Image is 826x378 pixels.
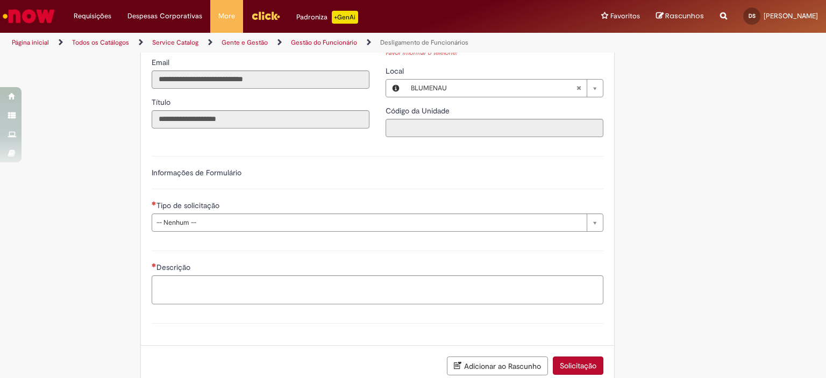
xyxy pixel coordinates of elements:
p: +GenAi [332,11,358,24]
label: Somente leitura - Título [152,97,173,108]
label: Somente leitura - Email [152,57,172,68]
span: Rascunhos [665,11,704,21]
label: Somente leitura - Código da Unidade [386,105,452,116]
img: ServiceNow [1,5,56,27]
span: BLUMENAU [411,80,576,97]
button: Local, Visualizar este registro BLUMENAU [386,80,405,97]
div: Favor informar o telefone! [386,49,603,58]
label: Informações de Formulário [152,168,241,177]
span: Tipo de solicitação [156,201,222,210]
div: Padroniza [296,11,358,24]
span: Somente leitura - Título [152,97,173,107]
span: Somente leitura - Email [152,58,172,67]
textarea: Descrição [152,275,603,304]
span: Necessários [152,263,156,267]
a: Desligamento de Funcionários [380,38,468,47]
input: Email [152,70,369,89]
input: Título [152,110,369,129]
a: Gente e Gestão [222,38,268,47]
a: Todos os Catálogos [72,38,129,47]
span: Favoritos [610,11,640,22]
img: click_logo_yellow_360x200.png [251,8,280,24]
span: Somente leitura - Código da Unidade [386,106,452,116]
span: More [218,11,235,22]
span: Despesas Corporativas [127,11,202,22]
a: BLUMENAULimpar campo Local [405,80,603,97]
span: -- Nenhum -- [156,214,581,231]
span: Local [386,66,406,76]
input: Código da Unidade [386,119,603,137]
button: Solicitação [553,356,603,375]
a: Gestão do Funcionário [291,38,357,47]
a: Página inicial [12,38,49,47]
a: Service Catalog [152,38,198,47]
ul: Trilhas de página [8,33,543,53]
a: Rascunhos [656,11,704,22]
button: Adicionar ao Rascunho [447,356,548,375]
span: Requisições [74,11,111,22]
span: Descrição [156,262,193,272]
span: DS [749,12,756,19]
abbr: Limpar campo Local [571,80,587,97]
span: [PERSON_NAME] [764,11,818,20]
span: Necessários [152,201,156,205]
